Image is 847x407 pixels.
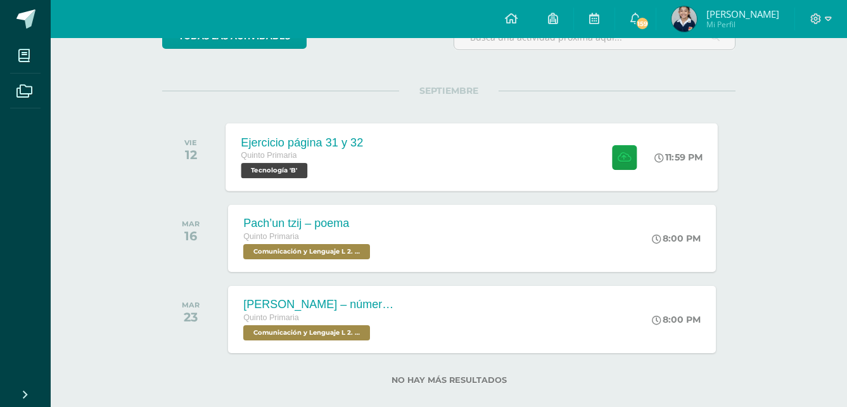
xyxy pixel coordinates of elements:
[184,147,197,162] div: 12
[706,19,779,30] span: Mi Perfil
[655,152,703,163] div: 11:59 PM
[243,313,299,322] span: Quinto Primaria
[652,314,701,325] div: 8:00 PM
[182,309,200,325] div: 23
[243,298,395,311] div: [PERSON_NAME] – números mayas
[184,138,197,147] div: VIE
[182,219,200,228] div: MAR
[672,6,697,32] img: 5ba93292b4352cf9d515777b38cbf0b1.png
[243,244,370,259] span: Comunicación y Lenguaje L 2. Segundo Idioma 'B'
[241,163,308,178] span: Tecnología 'B'
[706,8,779,20] span: [PERSON_NAME]
[182,300,200,309] div: MAR
[399,85,499,96] span: SEPTIEMBRE
[243,325,370,340] span: Comunicación y Lenguaje L 2. Segundo Idioma 'B'
[652,233,701,244] div: 8:00 PM
[241,136,364,149] div: Ejercicio página 31 y 32
[162,375,736,385] label: No hay más resultados
[241,151,297,160] span: Quinto Primaria
[182,228,200,243] div: 16
[243,217,373,230] div: Pach’un tzij – poema
[635,16,649,30] span: 159
[243,232,299,241] span: Quinto Primaria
